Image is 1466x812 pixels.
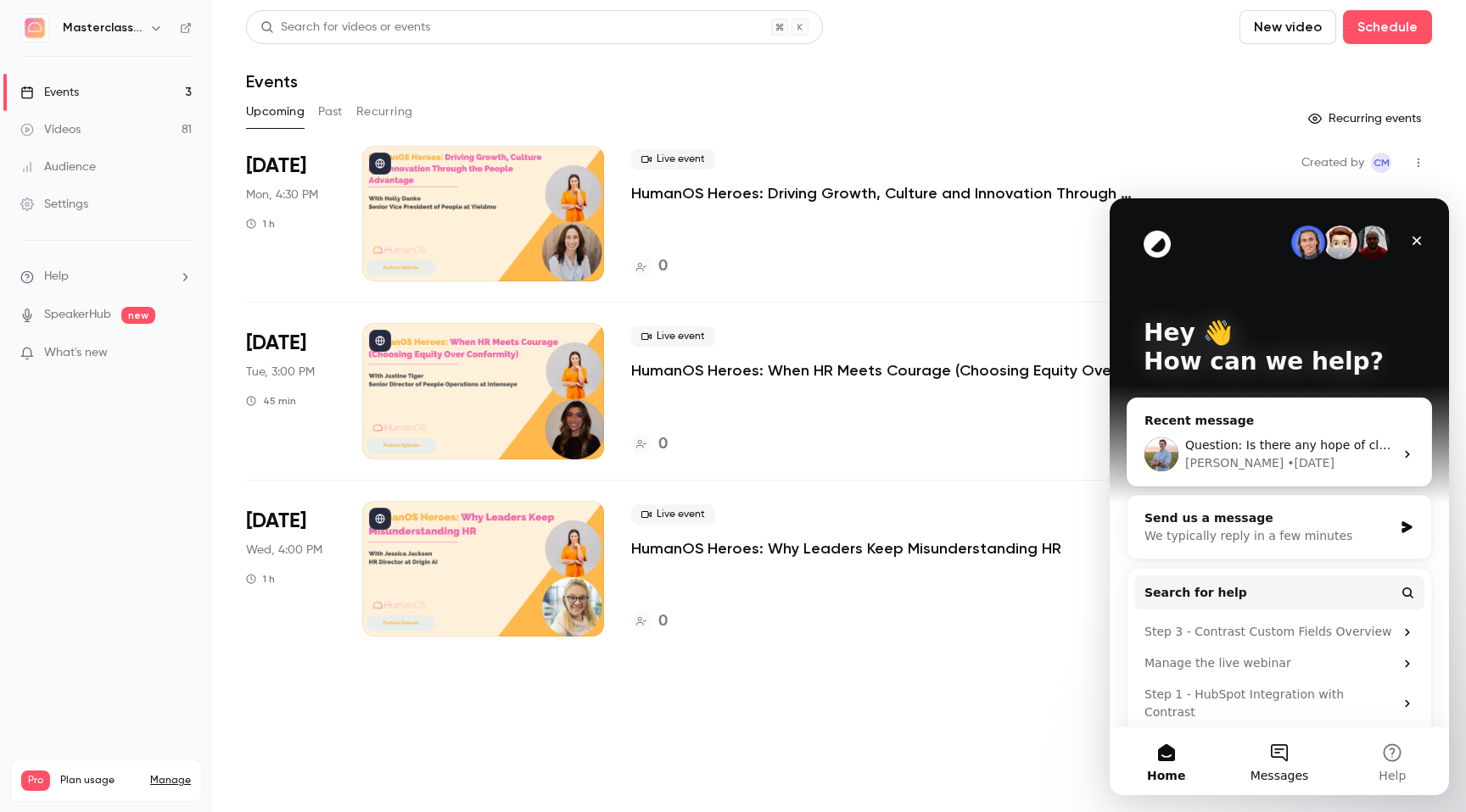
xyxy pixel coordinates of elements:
[631,433,668,456] a: 0
[631,610,668,633] a: 0
[20,268,192,286] li: help-dropdown-opener
[121,307,155,324] span: new
[20,196,88,213] div: Settings
[25,377,315,411] button: Search for help
[60,774,140,787] span: Plan usage
[260,19,430,36] div: Search for videos or events
[20,159,96,175] div: Audience
[150,774,191,787] a: Manage
[20,121,81,138] div: Videos
[35,311,283,329] div: Send us a message
[658,255,668,278] h4: 0
[246,508,306,535] span: [DATE]
[35,456,284,474] div: Manage the live webinar
[246,71,298,92] h1: Events
[631,326,715,347] span: Live event
[141,571,199,583] span: Messages
[35,425,284,442] div: Step 3 - Contrast Custom Fields Overview
[44,344,108,362] span: What's new
[658,433,668,456] h4: 0
[63,19,143,36] h6: Masterclass Channel
[246,186,318,203] span: Mon, 4:30 PM
[269,571,296,583] span: Help
[76,256,174,274] div: [PERSON_NAME]
[20,84,79,101] div: Events
[25,449,315,481] div: Manage the live webinar
[246,572,275,586] div: 1 h
[35,386,137,403] span: Search for help
[246,364,315,381] span: Tue, 3:00 PM
[631,538,1061,559] a: HumanOS Heroes: Why Leaders Keep Misunderstanding HR
[246,330,306,357] span: [DATE]
[44,268,69,286] span: Help
[631,255,668,278] a: 0
[44,306,111,324] a: SpeakerHub
[631,149,715,170] span: Live event
[246,153,306,180] span: [DATE]
[631,504,715,525] span: Live event
[631,360,1140,381] a: HumanOS Heroes: When HR Meets Courage (Choosing Equity Over Conformity)
[1374,153,1390,173] span: CM
[1343,10,1432,44] button: Schedule
[1239,10,1336,44] button: New video
[35,487,284,523] div: Step 1 - HubSpot Integration with Contrast
[246,501,335,637] div: Sep 10 Wed, 4:00 PM (Europe/London)
[246,146,335,281] div: Sep 1 Mon, 4:30 PM (Europe/London)
[17,297,322,361] div: Send us a messageWe typically reply in a few minutes
[1110,198,1449,795] iframe: Intercom live chat
[113,529,226,597] button: Messages
[246,98,305,125] button: Upcoming
[1371,153,1391,173] span: Connor McManus
[76,240,1212,253] span: Question: Is there any hope of cleaning up or getting a better quality version of the 2 recording...
[1301,105,1432,132] button: Recurring events
[318,98,343,125] button: Past
[25,418,315,449] div: Step 3 - Contrast Custom Fields Overview
[177,256,225,274] div: • [DATE]
[21,14,48,42] img: Masterclass Channel
[292,27,322,58] div: Close
[1301,153,1364,173] span: Created by
[37,571,76,583] span: Home
[21,770,50,791] span: Pro
[246,542,322,559] span: Wed, 4:00 PM
[631,183,1140,203] a: HumanOS Heroes: Driving Growth, Culture and Innovation Through the People Advantage
[25,481,315,530] div: Step 1 - HubSpot Integration with Contrast
[246,394,296,408] div: 45 min
[35,329,283,347] div: We typically reply in a few minutes
[658,610,668,633] h4: 0
[246,217,275,231] div: 1 h
[227,529,339,597] button: Help
[246,323,335,459] div: Sep 2 Tue, 3:00 PM (Europe/London)
[356,98,413,125] button: Recurring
